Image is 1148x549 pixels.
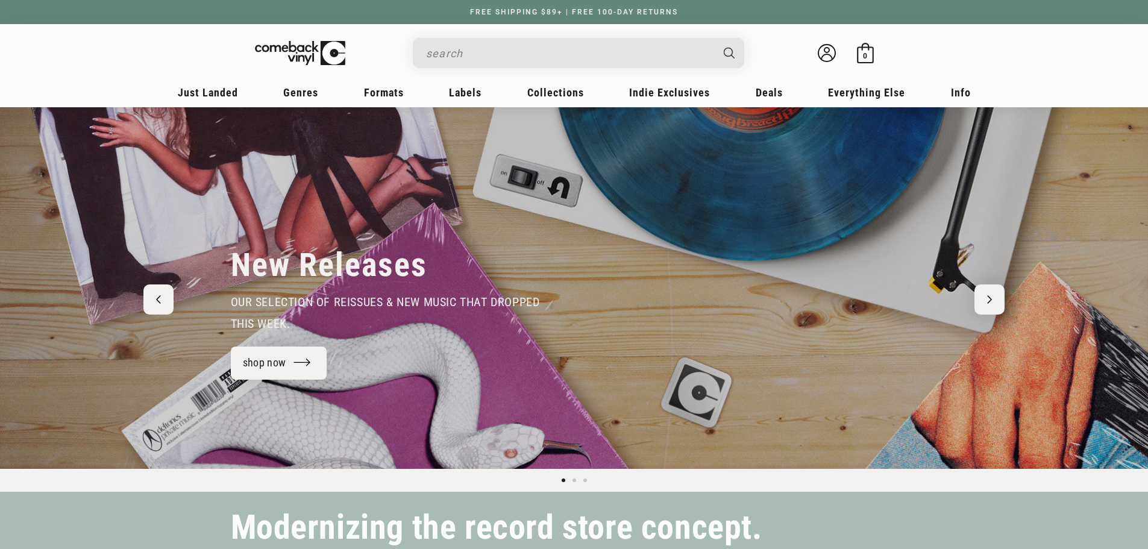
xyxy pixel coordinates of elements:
h2: Modernizing the record store concept. [231,513,762,542]
button: Previous slide [143,284,174,315]
div: Search [413,38,744,68]
button: Load slide 1 of 3 [558,475,569,486]
a: shop now [231,347,327,380]
button: Next slide [974,284,1005,315]
span: Genres [283,86,318,99]
span: Indie Exclusives [629,86,710,99]
button: Search [713,38,745,68]
span: Just Landed [178,86,238,99]
span: Deals [756,86,783,99]
span: 0 [863,51,867,60]
span: Info [951,86,971,99]
h2: New Releases [231,245,427,285]
span: Formats [364,86,404,99]
input: search [426,41,712,66]
button: Load slide 2 of 3 [569,475,580,486]
span: Labels [449,86,481,99]
span: Collections [527,86,584,99]
button: Load slide 3 of 3 [580,475,591,486]
span: our selection of reissues & new music that dropped this week. [231,295,540,331]
span: Everything Else [828,86,905,99]
a: FREE SHIPPING $89+ | FREE 100-DAY RETURNS [458,8,690,16]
